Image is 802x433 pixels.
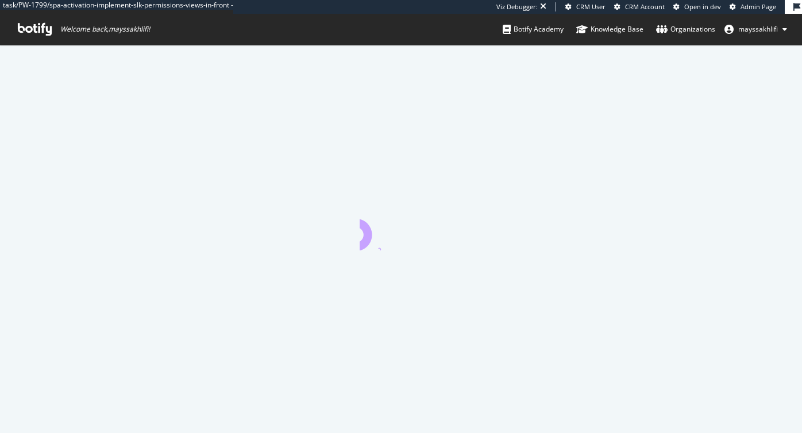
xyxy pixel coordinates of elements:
span: CRM User [576,2,606,11]
a: CRM Account [614,2,665,11]
a: Admin Page [730,2,776,11]
span: Admin Page [741,2,776,11]
div: Knowledge Base [576,24,643,35]
a: Open in dev [673,2,721,11]
span: Open in dev [684,2,721,11]
span: mayssakhlifi [738,24,778,34]
div: Viz Debugger: [496,2,538,11]
span: Welcome back, mayssakhlifi ! [60,25,150,34]
a: CRM User [565,2,606,11]
span: CRM Account [625,2,665,11]
a: Botify Academy [503,14,564,45]
a: Knowledge Base [576,14,643,45]
div: Organizations [656,24,715,35]
div: Botify Academy [503,24,564,35]
a: Organizations [656,14,715,45]
button: mayssakhlifi [715,20,796,38]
